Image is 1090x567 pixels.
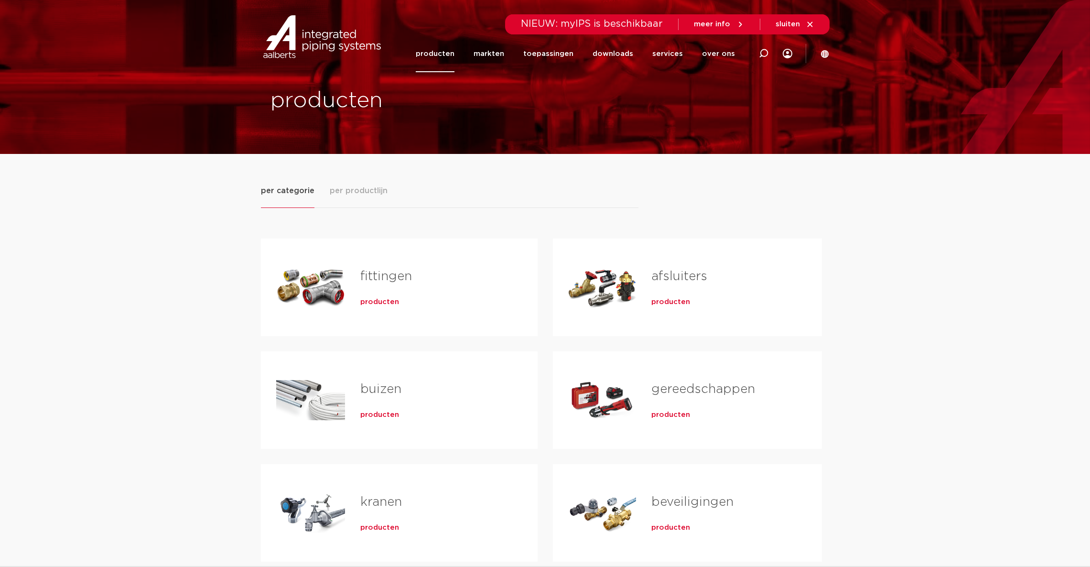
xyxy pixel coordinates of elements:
[521,19,663,29] span: NIEUW: myIPS is beschikbaar
[360,297,399,307] a: producten
[474,35,504,72] a: markten
[360,410,399,420] a: producten
[261,185,314,196] span: per categorie
[651,383,755,395] a: gereedschappen
[651,270,707,283] a: afsluiters
[776,21,800,28] span: sluiten
[330,185,388,196] span: per productlijn
[416,35,454,72] a: producten
[360,496,402,508] a: kranen
[776,20,814,29] a: sluiten
[416,35,735,72] nav: Menu
[360,383,401,395] a: buizen
[651,410,690,420] a: producten
[702,35,735,72] a: over ons
[694,21,730,28] span: meer info
[651,523,690,533] a: producten
[593,35,633,72] a: downloads
[360,270,412,283] a: fittingen
[270,86,540,116] h1: producten
[652,35,683,72] a: services
[694,20,745,29] a: meer info
[360,523,399,533] a: producten
[651,496,734,508] a: beveiligingen
[523,35,573,72] a: toepassingen
[651,297,690,307] a: producten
